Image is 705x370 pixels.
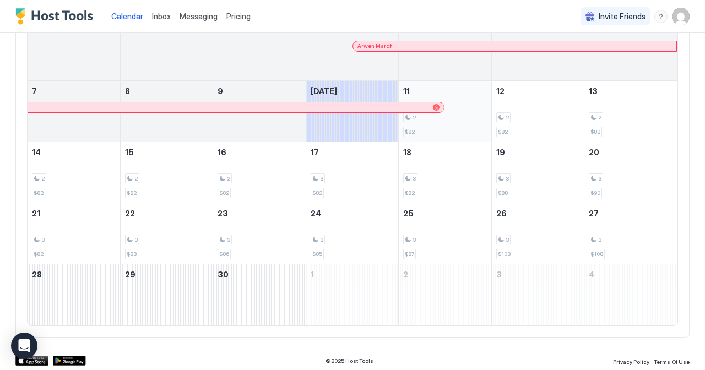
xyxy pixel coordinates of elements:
span: 22 [125,209,135,218]
td: September 24, 2025 [306,203,398,264]
span: 3 [598,175,601,182]
a: September 13, 2025 [584,81,677,101]
span: Privacy Policy [613,358,649,365]
td: September 19, 2025 [491,142,584,203]
span: $82 [34,189,44,197]
a: Inbox [152,10,171,22]
span: 2 [506,114,509,121]
td: September 11, 2025 [399,80,491,142]
a: Calendar [111,10,143,22]
a: September 24, 2025 [306,203,398,224]
span: 2 [218,25,223,35]
span: 7 [32,86,37,96]
span: $82 [127,189,137,197]
a: September 20, 2025 [584,142,677,162]
td: September 30, 2025 [213,264,306,325]
span: 29 [125,270,135,279]
span: 13 [589,86,598,96]
td: September 20, 2025 [584,142,677,203]
a: September 12, 2025 [492,81,584,101]
a: September 21, 2025 [28,203,120,224]
a: September 26, 2025 [492,203,584,224]
span: $90 [590,189,600,197]
td: September 18, 2025 [399,142,491,203]
div: menu [654,10,668,23]
td: October 3, 2025 [491,264,584,325]
td: September 10, 2025 [306,80,398,142]
span: 2 [598,114,601,121]
span: 2 [403,270,408,279]
span: $82 [590,128,600,135]
a: September 23, 2025 [213,203,305,224]
td: September 27, 2025 [584,203,677,264]
a: September 29, 2025 [121,264,213,285]
td: September 1, 2025 [120,20,213,81]
span: $85 [312,251,322,258]
td: October 4, 2025 [584,264,677,325]
a: September 18, 2025 [399,142,491,162]
td: September 9, 2025 [213,80,306,142]
td: September 16, 2025 [213,142,306,203]
span: 28 [32,270,42,279]
a: October 1, 2025 [306,264,398,285]
span: 3 [413,236,416,243]
a: Terms Of Use [654,355,690,367]
td: September 15, 2025 [120,142,213,203]
span: 3 [506,175,509,182]
a: September 15, 2025 [121,142,213,162]
a: September 11, 2025 [399,81,491,101]
span: 3 [506,236,509,243]
span: Inbox [152,12,171,21]
span: 2 [134,175,138,182]
div: Open Intercom Messenger [11,333,37,359]
span: 12 [496,86,505,96]
span: 8 [125,86,130,96]
span: 3 [311,25,316,35]
span: Messaging [180,12,218,21]
span: 3 [413,175,416,182]
span: $82 [498,128,508,135]
span: Arwen March [357,42,393,50]
a: September 27, 2025 [584,203,677,224]
span: 1 [125,25,128,35]
a: October 4, 2025 [584,264,677,285]
td: October 2, 2025 [399,264,491,325]
div: Google Play Store [53,356,86,366]
span: 15 [125,148,134,157]
span: [DATE] [311,86,337,96]
span: 3 [320,175,323,182]
span: 18 [403,148,411,157]
span: 4 [589,270,594,279]
span: 14 [32,148,41,157]
a: September 10, 2025 [306,81,398,101]
td: September 13, 2025 [584,80,677,142]
span: $87 [405,251,414,258]
span: 3 [41,236,45,243]
a: September 30, 2025 [213,264,305,285]
span: 9 [218,86,223,96]
span: Terms Of Use [654,358,690,365]
span: 25 [403,209,414,218]
span: 6 [589,25,594,35]
td: August 31, 2025 [28,20,120,81]
span: 26 [496,209,507,218]
span: $82 [312,189,322,197]
span: Pricing [226,12,251,21]
span: $82 [405,128,415,135]
td: September 7, 2025 [28,80,120,142]
span: $82 [219,189,229,197]
div: Arwen March [357,42,672,50]
td: September 12, 2025 [491,80,584,142]
td: September 3, 2025 [306,20,398,81]
span: 16 [218,148,226,157]
span: $103 [498,251,511,258]
td: September 14, 2025 [28,142,120,203]
a: September 7, 2025 [28,81,120,101]
td: September 22, 2025 [120,203,213,264]
a: October 2, 2025 [399,264,491,285]
span: 30 [218,270,229,279]
span: 17 [311,148,319,157]
span: 3 [598,236,601,243]
span: 5 [496,25,502,35]
div: Host Tools Logo [15,8,98,25]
